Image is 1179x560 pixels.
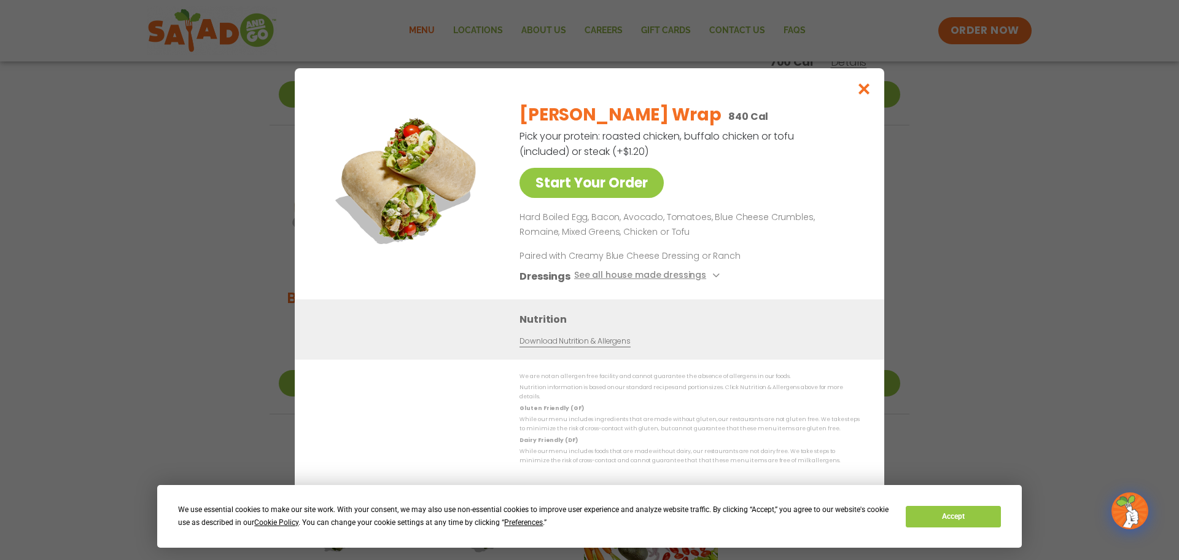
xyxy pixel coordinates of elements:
p: Paired with Creamy Blue Cheese Dressing or Ranch [519,249,747,262]
button: Close modal [844,68,884,109]
div: Cookie Consent Prompt [157,485,1022,548]
h3: Dressings [519,268,570,283]
img: Featured product photo for Cobb Wrap [322,93,494,265]
p: We are not an allergen free facility and cannot guarantee the absence of allergens in our foods. [519,372,860,381]
p: Nutrition information is based on our standard recipes and portion sizes. Click Nutrition & Aller... [519,383,860,402]
h3: Nutrition [519,311,866,326]
button: Accept [906,506,1000,527]
p: Pick your protein: roasted chicken, buffalo chicken or tofu (included) or steak (+$1.20) [519,128,796,159]
span: Preferences [504,518,543,527]
strong: Gluten Friendly (GF) [519,404,583,411]
p: While our menu includes foods that are made without dairy, our restaurants are not dairy free. We... [519,447,860,466]
p: 840 Cal [728,109,768,124]
p: While our menu includes ingredients that are made without gluten, our restaurants are not gluten ... [519,415,860,434]
strong: Dairy Friendly (DF) [519,436,577,443]
a: Download Nutrition & Allergens [519,335,630,347]
span: Cookie Policy [254,518,298,527]
p: Hard Boiled Egg, Bacon, Avocado, Tomatoes, Blue Cheese Crumbles, Romaine, Mixed Greens, Chicken o... [519,210,855,240]
div: We use essential cookies to make our site work. With your consent, we may also use non-essential ... [178,503,891,529]
h2: [PERSON_NAME] Wrap [519,102,721,128]
img: wpChatIcon [1113,494,1147,528]
button: See all house made dressings [574,268,723,283]
a: Start Your Order [519,168,664,198]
